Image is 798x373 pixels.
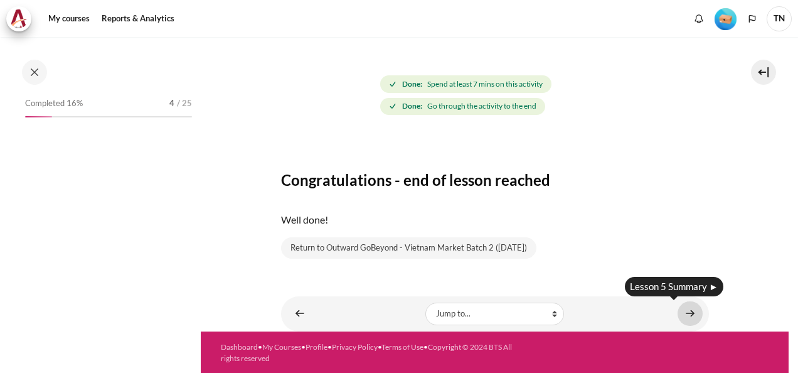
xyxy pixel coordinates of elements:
[221,342,512,363] a: Copyright © 2024 BTS All rights reserved
[689,9,708,28] div: Show notification window with no new notifications
[25,97,83,110] span: Completed 16%
[625,277,723,296] div: Lesson 5 Summary ►
[710,7,742,30] a: Level #1
[715,8,737,30] img: Level #1
[767,6,792,31] span: TN
[743,9,762,28] button: Languages
[381,342,423,352] a: Terms of Use
[380,73,709,117] div: Completion requirements for Lesson 5 Videos (15 min.)
[97,6,179,31] a: Reports & Analytics
[6,6,38,31] a: Architeck Architeck
[10,9,28,28] img: Architeck
[332,342,378,352] a: Privacy Policy
[715,7,737,30] div: Level #1
[281,237,536,259] a: Return to Outward GoBeyond - Vietnam Market Batch 2 ([DATE])
[221,342,515,364] div: • • • • •
[402,78,422,90] strong: Done:
[402,100,422,112] strong: Done:
[262,342,301,352] a: My Courses
[169,97,174,110] span: 4
[281,4,375,98] img: srdr
[281,212,709,227] p: Well done!
[306,342,327,352] a: Profile
[287,301,312,326] a: ◄ Lesson 4 STAR Application
[221,342,258,352] a: Dashboard
[44,6,94,31] a: My courses
[427,100,536,112] span: Go through the activity to the end
[25,116,52,117] div: 16%
[177,97,192,110] span: / 25
[281,170,709,190] h3: Congratulations - end of lesson reached
[767,6,792,31] a: User menu
[427,78,543,90] span: Spend at least 7 mins on this activity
